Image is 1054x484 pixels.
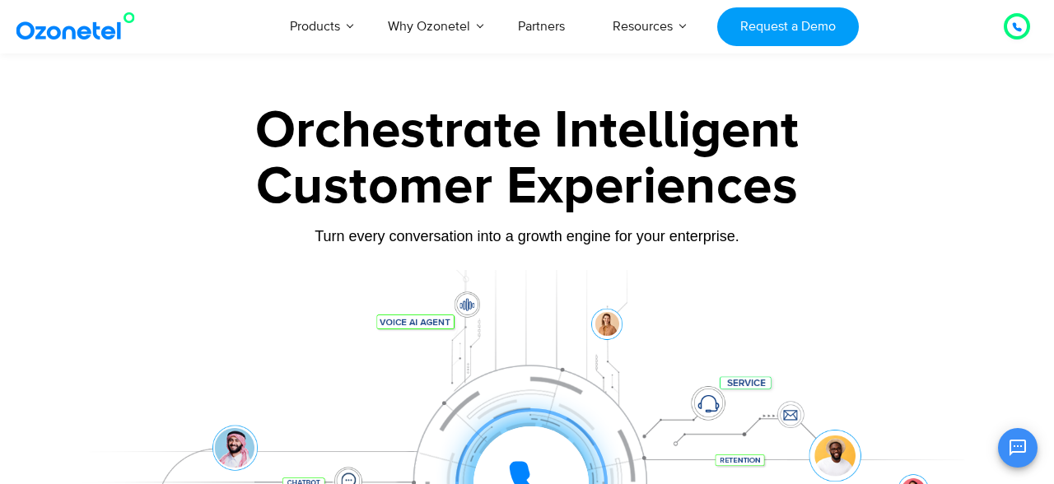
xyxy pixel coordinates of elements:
div: Orchestrate Intelligent [70,105,984,157]
button: Open chat [998,428,1038,468]
a: Request a Demo [717,7,858,46]
div: Customer Experiences [70,147,984,226]
div: Turn every conversation into a growth engine for your enterprise. [70,227,984,245]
